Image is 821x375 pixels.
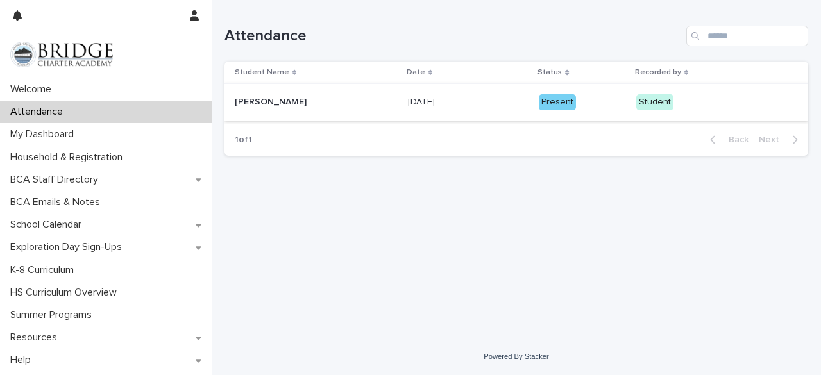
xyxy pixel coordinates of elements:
[235,65,289,79] p: Student Name
[5,241,132,253] p: Exploration Day Sign-Ups
[5,309,102,321] p: Summer Programs
[5,174,108,186] p: BCA Staff Directory
[5,151,133,163] p: Household & Registration
[224,27,681,46] h1: Attendance
[407,65,425,79] p: Date
[537,65,562,79] p: Status
[5,106,73,118] p: Attendance
[408,94,437,108] p: [DATE]
[721,135,749,144] span: Back
[484,353,548,360] a: Powered By Stacker
[5,196,110,208] p: BCA Emails & Notes
[539,94,576,110] div: Present
[5,331,67,344] p: Resources
[224,84,808,121] tr: [PERSON_NAME][PERSON_NAME] [DATE][DATE] PresentStudent
[224,124,262,156] p: 1 of 1
[5,354,41,366] p: Help
[635,65,681,79] p: Recorded by
[5,219,92,231] p: School Calendar
[700,134,754,146] button: Back
[5,83,62,96] p: Welcome
[686,26,808,46] input: Search
[5,264,84,276] p: K-8 Curriculum
[754,134,808,146] button: Next
[235,94,309,108] p: [PERSON_NAME]
[5,287,127,299] p: HS Curriculum Overview
[5,128,84,140] p: My Dashboard
[10,42,113,67] img: V1C1m3IdTEidaUdm9Hs0
[636,94,673,110] div: Student
[759,135,787,144] span: Next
